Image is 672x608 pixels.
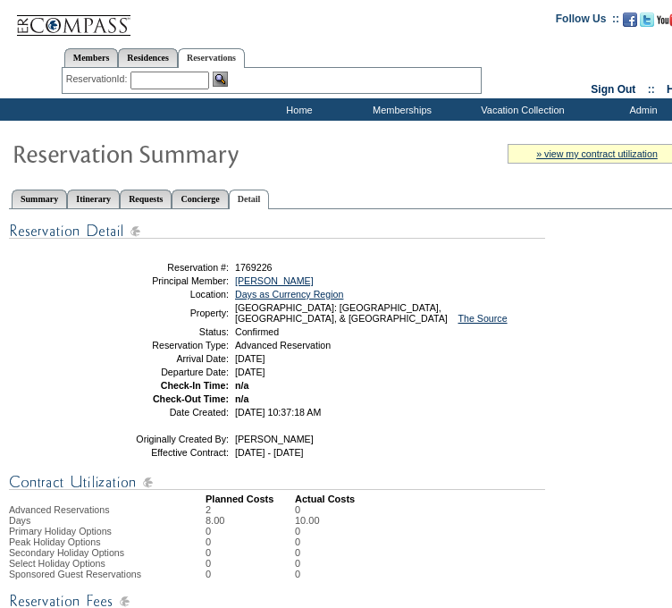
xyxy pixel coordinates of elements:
a: The Source [458,313,508,324]
a: Members [64,48,119,67]
td: 0 [295,547,320,558]
img: Reservaton Summary [12,135,369,171]
a: Detail [229,190,270,209]
td: Home [246,98,349,121]
span: Days [9,515,30,526]
span: [DATE] 10:37:18 AM [235,407,321,418]
a: Sign Out [591,83,635,96]
span: n/a [235,393,248,404]
td: 10.00 [295,515,320,526]
img: Become our fan on Facebook [623,13,637,27]
span: [PERSON_NAME] [235,434,314,444]
td: 0 [295,504,320,515]
td: Follow Us :: [556,11,619,32]
a: Requests [120,190,172,208]
span: Select Holiday Options [9,558,105,569]
span: Primary Holiday Options [9,526,112,536]
span: 1769226 [235,262,273,273]
a: Days as Currency Region [235,289,343,300]
td: Effective Contract: [101,447,229,458]
strong: Check-In Time: [161,380,229,391]
span: [DATE] - [DATE] [235,447,304,458]
td: 0 [295,536,320,547]
td: Property: [101,302,229,324]
td: 2 [206,504,295,515]
span: Peak Holiday Options [9,536,100,547]
td: 0 [295,558,320,569]
span: Advanced Reservation [235,340,331,350]
td: 0 [206,536,295,547]
a: Follow us on Twitter [640,18,654,29]
strong: Check-Out Time: [153,393,229,404]
td: Reservation Type: [101,340,229,350]
td: 0 [206,569,295,579]
span: Secondary Holiday Options [9,547,124,558]
td: Date Created: [101,407,229,418]
a: Reservations [178,48,245,68]
td: Principal Member: [101,275,229,286]
span: [DATE] [235,367,265,377]
img: Follow us on Twitter [640,13,654,27]
td: Arrival Date: [101,353,229,364]
a: Concierge [172,190,228,208]
td: Location: [101,289,229,300]
span: Sponsored Guest Reservations [9,569,141,579]
td: Memberships [349,98,451,121]
td: 8.00 [206,515,295,526]
td: Planned Costs [206,494,295,504]
span: :: [648,83,655,96]
span: n/a [235,380,248,391]
span: Confirmed [235,326,279,337]
a: [PERSON_NAME] [235,275,314,286]
td: 0 [206,558,295,569]
td: 0 [206,526,295,536]
td: 0 [206,547,295,558]
img: Contract Utilization [9,471,545,494]
td: Status: [101,326,229,337]
img: Reservation Detail [9,220,545,242]
span: [GEOGRAPHIC_DATA]: [GEOGRAPHIC_DATA], [GEOGRAPHIC_DATA], & [GEOGRAPHIC_DATA] [235,302,448,324]
span: Advanced Reservations [9,504,110,515]
a: » view my contract utilization [536,148,658,159]
td: Reservation #: [101,262,229,273]
a: Become our fan on Facebook [623,18,637,29]
div: ReservationId: [66,72,131,87]
td: Vacation Collection [451,98,590,121]
td: 0 [295,569,320,579]
td: Departure Date: [101,367,229,377]
a: Summary [12,190,67,208]
span: [DATE] [235,353,265,364]
a: Residences [118,48,178,67]
img: Reservation Search [213,72,228,87]
td: 0 [295,526,320,536]
td: Originally Created By: [101,434,229,444]
a: Itinerary [67,190,120,208]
